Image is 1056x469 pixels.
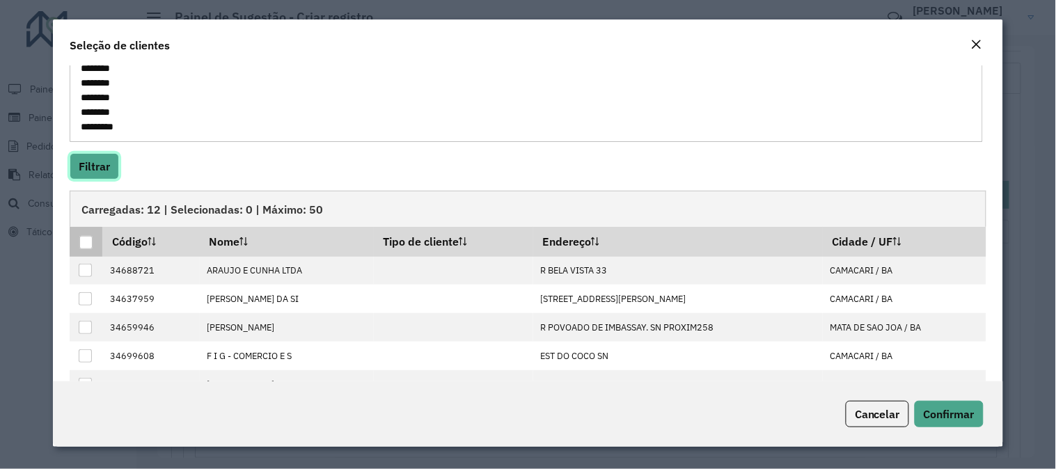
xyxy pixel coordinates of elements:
[823,342,986,370] td: CAMACARI / BA
[823,257,986,285] td: CAMACARI / BA
[971,39,982,50] em: Fechar
[70,153,119,180] button: Filtrar
[374,227,533,256] th: Tipo de cliente
[200,227,374,256] th: Nome
[102,342,199,370] td: 34699608
[200,342,374,370] td: F I G - COMERCIO E S
[70,37,170,54] h4: Seleção de clientes
[823,370,986,399] td: CAMACARI / BA
[533,342,823,370] td: EST DO COCO SN
[533,285,823,313] td: [STREET_ADDRESS][PERSON_NAME]
[102,313,199,342] td: 34659946
[915,401,984,427] button: Confirmar
[70,191,986,227] div: Carregadas: 12 | Selecionadas: 0 | Máximo: 50
[102,285,199,313] td: 34637959
[533,313,823,342] td: R POVOADO DE IMBASSAY. SN PROXIM258
[855,407,900,421] span: Cancelar
[533,227,823,256] th: Endereço
[967,36,986,54] button: Close
[823,313,986,342] td: MATA DE SAO JOA / BA
[200,370,374,399] td: [PERSON_NAME]
[200,313,374,342] td: [PERSON_NAME]
[200,257,374,285] td: ARAUJO E CUNHA LTDA
[823,227,986,256] th: Cidade / UF
[533,257,823,285] td: R BELA VISTA 33
[846,401,909,427] button: Cancelar
[823,285,986,313] td: CAMACARI / BA
[533,370,823,399] td: R RUA PRINCIPAL DE AREMBEPE 1
[102,257,199,285] td: 34688721
[200,285,374,313] td: [PERSON_NAME] DA SI
[924,407,975,421] span: Confirmar
[102,370,199,399] td: 34680524
[102,227,199,256] th: Código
